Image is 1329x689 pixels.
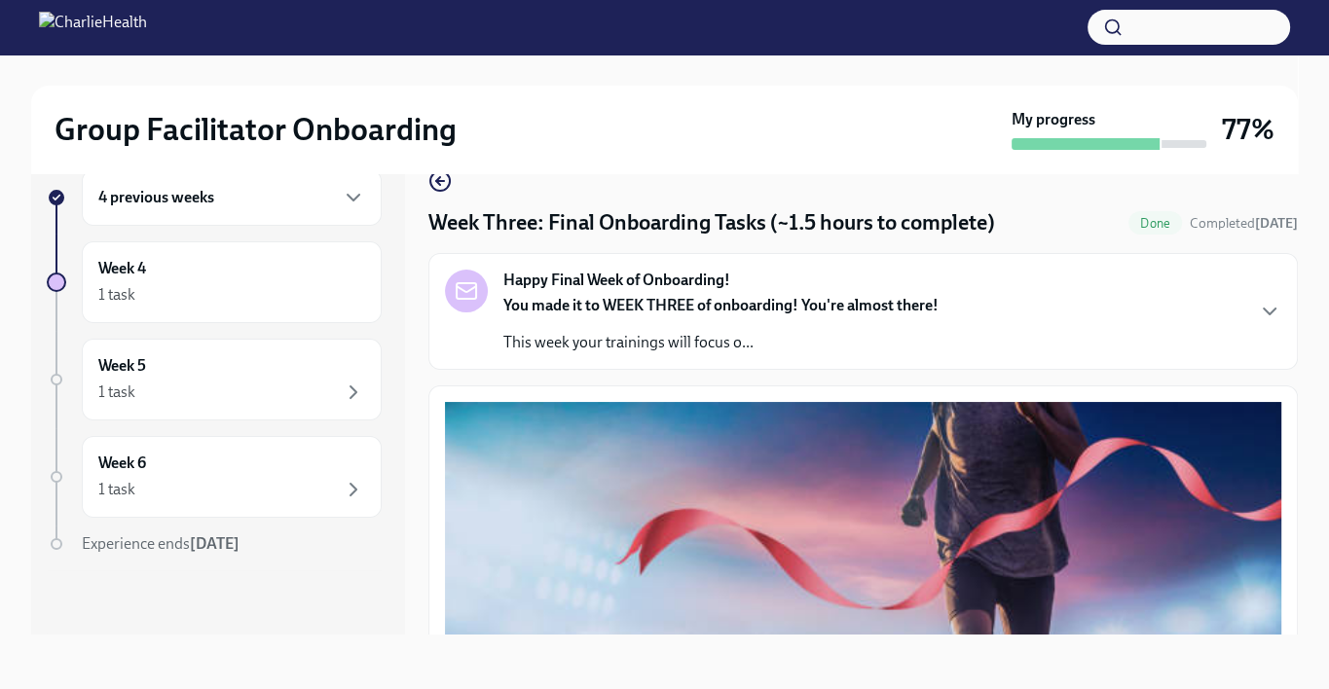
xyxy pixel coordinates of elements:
[1190,214,1298,233] span: September 25th, 2025 22:47
[1222,112,1274,147] h3: 77%
[1190,215,1298,232] span: Completed
[47,436,382,518] a: Week 61 task
[503,332,939,353] p: This week your trainings will focus o...
[55,110,457,149] h2: Group Facilitator Onboarding
[39,12,147,43] img: CharlieHealth
[428,208,995,237] h4: Week Three: Final Onboarding Tasks (~1.5 hours to complete)
[47,241,382,323] a: Week 41 task
[98,187,214,208] h6: 4 previous weeks
[1128,216,1182,231] span: Done
[82,534,240,553] span: Experience ends
[98,284,135,306] div: 1 task
[98,453,146,474] h6: Week 6
[190,534,240,553] strong: [DATE]
[503,296,939,314] strong: You made it to WEEK THREE of onboarding! You're almost there!
[503,270,730,291] strong: Happy Final Week of Onboarding!
[98,355,146,377] h6: Week 5
[98,381,135,403] div: 1 task
[1012,109,1095,130] strong: My progress
[47,339,382,420] a: Week 51 task
[1255,215,1298,232] strong: [DATE]
[98,479,135,500] div: 1 task
[98,258,146,279] h6: Week 4
[82,169,382,226] div: 4 previous weeks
